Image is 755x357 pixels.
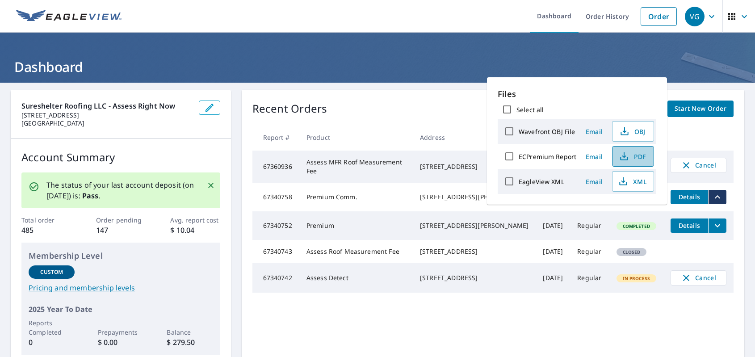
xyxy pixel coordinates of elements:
[685,7,705,26] div: VG
[420,273,528,282] div: [STREET_ADDRESS]
[516,105,544,114] label: Select all
[612,121,654,142] button: OBJ
[612,146,654,167] button: PDF
[583,127,605,136] span: Email
[299,263,413,293] td: Assess Detect
[16,10,122,23] img: EV Logo
[671,270,726,286] button: Cancel
[498,88,656,100] p: Files
[641,7,677,26] a: Order
[21,111,192,119] p: [STREET_ADDRESS]
[299,211,413,240] td: Premium
[580,150,608,164] button: Email
[536,211,570,240] td: [DATE]
[21,149,220,165] p: Account Summary
[170,225,220,235] p: $ 10.04
[299,151,413,183] td: Assess MFR Roof Measurement Fee
[618,151,646,162] span: PDF
[708,218,726,233] button: filesDropdownBtn-67340752
[420,247,528,256] div: [STREET_ADDRESS]
[29,304,213,315] p: 2025 Year To Date
[21,225,71,235] p: 485
[583,152,605,161] span: Email
[667,101,734,117] a: Start New Order
[617,249,646,255] span: Closed
[96,215,146,225] p: Order pending
[671,218,708,233] button: detailsBtn-67340752
[252,183,299,211] td: 67340758
[170,215,220,225] p: Avg. report cost
[299,124,413,151] th: Product
[252,151,299,183] td: 67360936
[252,263,299,293] td: 67340742
[570,263,609,293] td: Regular
[29,337,75,348] p: 0
[11,58,744,76] h1: Dashboard
[671,158,726,173] button: Cancel
[29,282,213,293] a: Pricing and membership levels
[708,190,726,204] button: filesDropdownBtn-67340758
[413,124,536,151] th: Address
[420,162,528,171] div: [STREET_ADDRESS]
[583,177,605,186] span: Email
[299,183,413,211] td: Premium Comm.
[420,221,528,230] div: [STREET_ADDRESS][PERSON_NAME]
[167,337,213,348] p: $ 279.50
[617,275,656,281] span: In Process
[676,193,703,201] span: Details
[21,119,192,127] p: [GEOGRAPHIC_DATA]
[252,240,299,263] td: 67340743
[671,190,708,204] button: detailsBtn-67340758
[420,193,528,202] div: [STREET_ADDRESS][PERSON_NAME]
[205,180,217,191] button: Close
[40,268,63,276] p: Custom
[675,103,726,114] span: Start New Order
[21,215,71,225] p: Total order
[612,171,654,192] button: XML
[29,318,75,337] p: Reports Completed
[96,225,146,235] p: 147
[570,240,609,263] td: Regular
[536,240,570,263] td: [DATE]
[252,211,299,240] td: 67340752
[519,127,575,136] label: Wavefront OBJ File
[519,152,576,161] label: ECPremium Report
[252,124,299,151] th: Report #
[618,176,646,187] span: XML
[676,221,703,230] span: Details
[29,250,213,262] p: Membership Level
[536,263,570,293] td: [DATE]
[618,126,646,137] span: OBJ
[580,175,608,189] button: Email
[680,273,717,283] span: Cancel
[519,177,564,186] label: EagleView XML
[167,328,213,337] p: Balance
[299,240,413,263] td: Assess Roof Measurement Fee
[82,191,99,201] b: Pass
[46,180,196,201] p: The status of your last account deposit (on [DATE]) is: .
[98,337,144,348] p: $ 0.00
[98,328,144,337] p: Prepayments
[21,101,192,111] p: Sureshelter Roofing LLC - Assess Right Now
[580,125,608,139] button: Email
[680,160,717,171] span: Cancel
[570,211,609,240] td: Regular
[252,101,327,117] p: Recent Orders
[617,223,655,229] span: Completed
